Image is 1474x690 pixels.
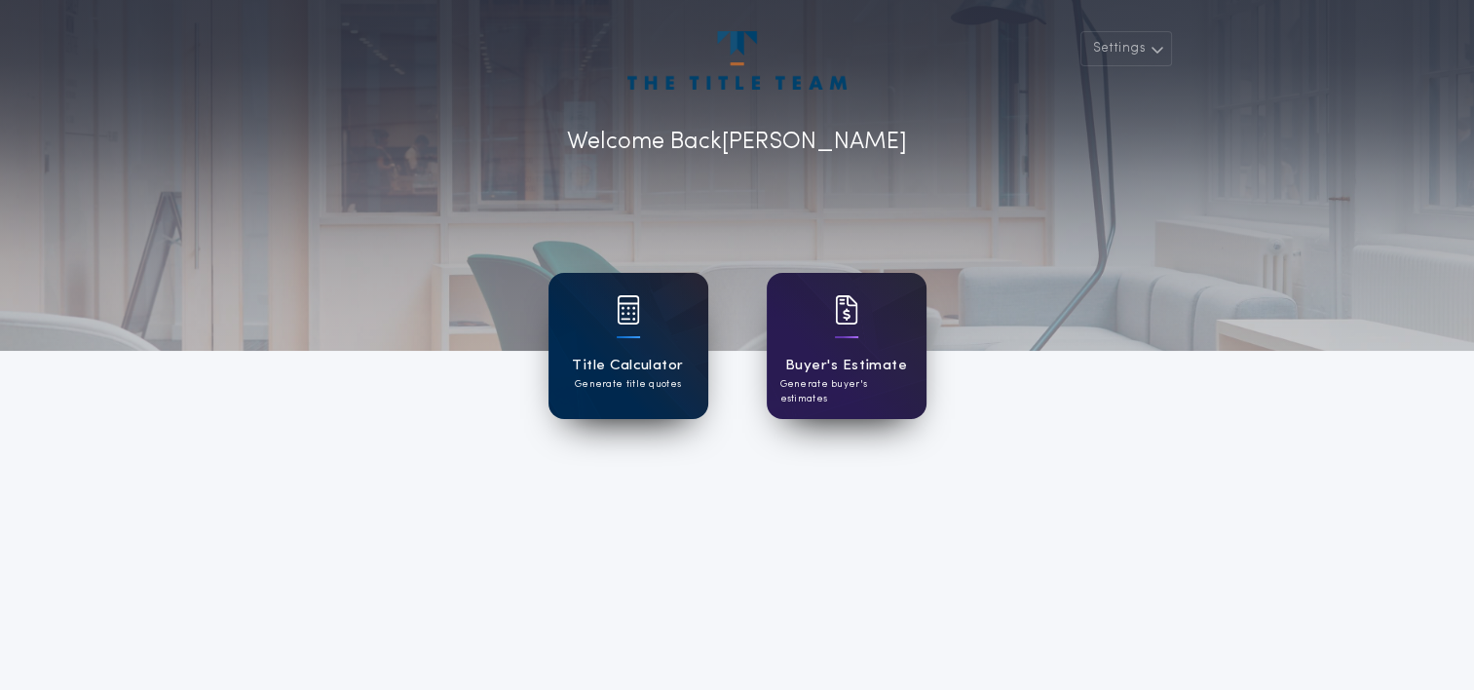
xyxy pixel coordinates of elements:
[767,273,926,419] a: card iconBuyer's EstimateGenerate buyer's estimates
[567,125,907,160] p: Welcome Back [PERSON_NAME]
[575,377,681,392] p: Generate title quotes
[1080,31,1172,66] button: Settings
[835,295,858,325] img: card icon
[627,31,846,90] img: account-logo
[785,355,907,377] h1: Buyer's Estimate
[572,355,683,377] h1: Title Calculator
[548,273,708,419] a: card iconTitle CalculatorGenerate title quotes
[780,377,913,406] p: Generate buyer's estimates
[617,295,640,325] img: card icon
